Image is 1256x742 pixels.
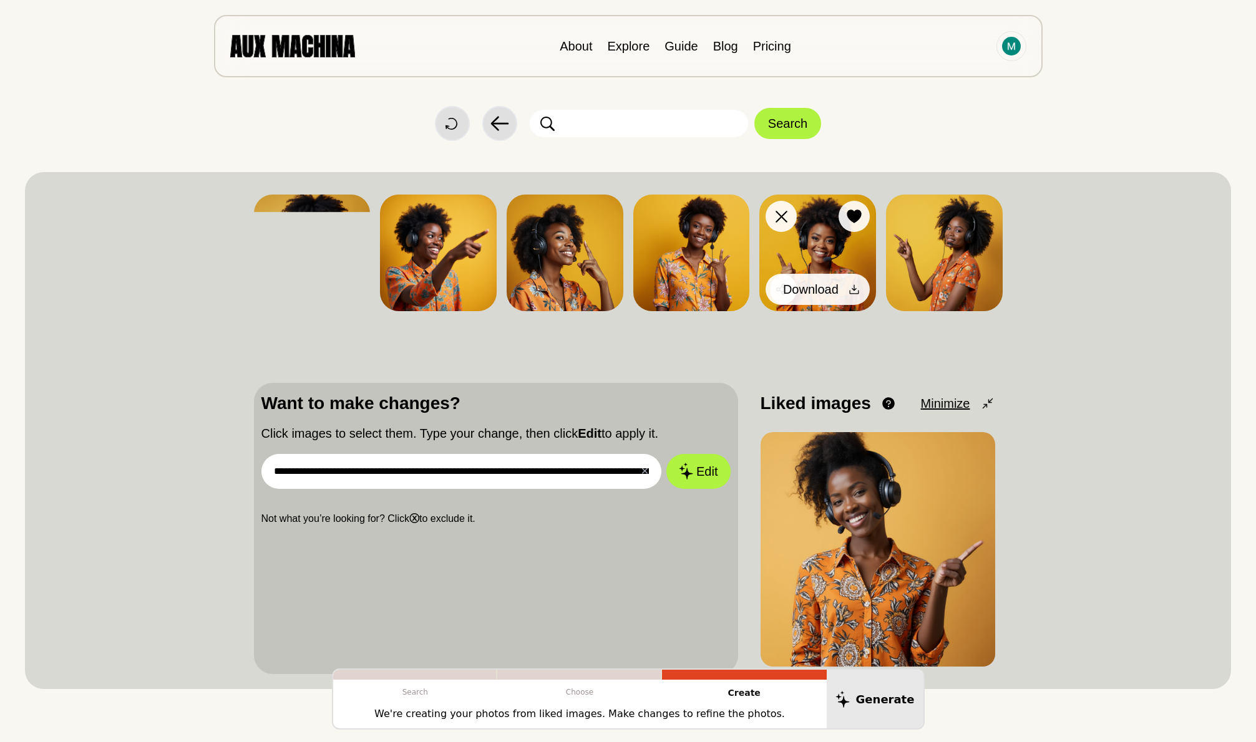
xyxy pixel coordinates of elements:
[1002,37,1021,55] img: Avatar
[560,39,592,53] a: About
[713,39,738,53] a: Blog
[759,195,876,311] img: Search result
[753,39,791,53] a: Pricing
[507,195,623,311] img: Search result
[482,106,517,141] button: Back
[761,432,995,667] img: Image
[380,195,497,311] img: Search result
[666,454,730,489] button: Edit
[921,394,995,413] button: Minimize
[641,464,649,479] button: ✕
[254,195,371,311] img: Search result
[770,274,870,305] button: Download
[633,195,750,311] img: Search result
[374,706,785,721] p: We're creating your photos from liked images. Make changes to refine the photos.
[827,670,923,728] button: Generate
[497,680,662,705] p: Choose
[761,390,871,417] p: Liked images
[921,394,970,413] span: Minimize
[754,108,821,139] button: Search
[261,390,731,417] p: Want to make changes?
[230,35,355,57] img: AUX MACHINA
[662,680,827,706] p: Create
[607,39,650,53] a: Explore
[409,513,419,524] b: ⓧ
[783,280,839,299] span: Download
[578,426,601,440] b: Edit
[333,680,498,705] p: Search
[886,195,1003,311] img: Search result
[665,39,698,53] a: Guide
[261,424,731,443] p: Click images to select them. Type your change, then click to apply it.
[261,511,731,526] p: Not what you’re looking for? Click to exclude it.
